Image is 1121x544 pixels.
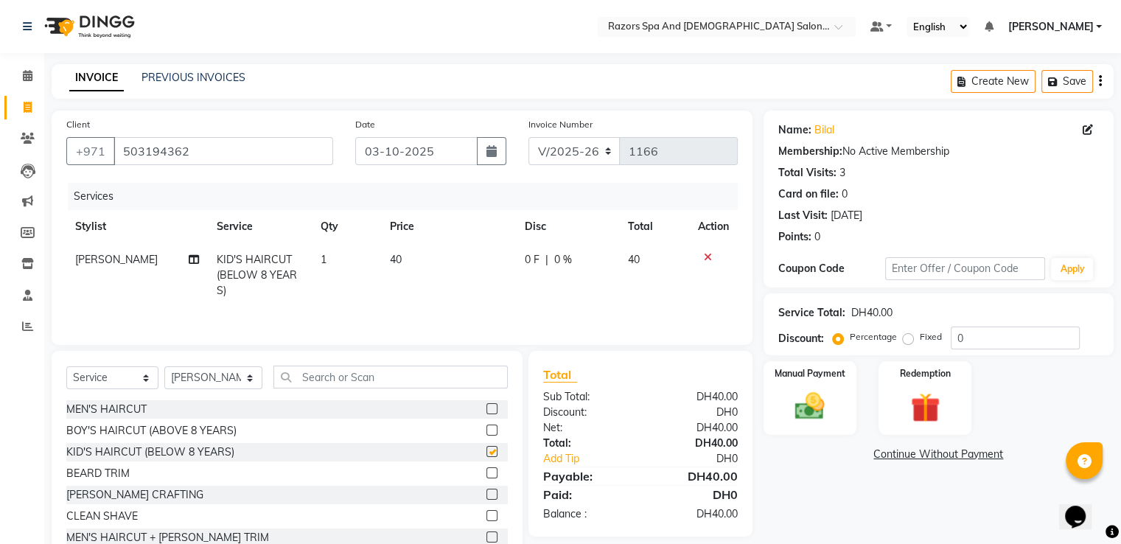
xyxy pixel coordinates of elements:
[778,331,824,346] div: Discount:
[839,165,845,181] div: 3
[778,261,885,276] div: Coupon Code
[885,257,1046,280] input: Enter Offer / Coupon Code
[66,509,138,524] div: CLEAN SHAVE
[528,118,593,131] label: Invoice Number
[66,444,234,460] div: KID'S HAIRCUT (BELOW 8 YEARS)
[516,210,619,243] th: Disc
[75,253,158,266] span: [PERSON_NAME]
[543,367,577,383] span: Total
[532,506,640,522] div: Balance :
[778,305,845,321] div: Service Total:
[66,210,208,243] th: Stylist
[532,405,640,420] div: Discount:
[658,451,748,467] div: DH0
[831,208,862,223] div: [DATE]
[850,330,897,344] label: Percentage
[778,208,828,223] div: Last Visit:
[554,252,572,268] span: 0 %
[38,6,139,47] img: logo
[532,486,640,503] div: Paid:
[900,367,951,380] label: Redemption
[786,389,834,423] img: _cash.svg
[640,420,749,436] div: DH40.00
[920,330,942,344] label: Fixed
[68,183,749,210] div: Services
[1041,70,1093,93] button: Save
[66,118,90,131] label: Client
[640,506,749,522] div: DH40.00
[532,436,640,451] div: Total:
[640,467,749,485] div: DH40.00
[842,186,848,202] div: 0
[532,467,640,485] div: Payable:
[532,420,640,436] div: Net:
[66,137,115,165] button: +971
[66,466,130,481] div: BEARD TRIM
[390,253,402,266] span: 40
[66,487,203,503] div: [PERSON_NAME] CRAFTING
[1007,19,1093,35] span: [PERSON_NAME]
[640,486,749,503] div: DH0
[814,229,820,245] div: 0
[640,389,749,405] div: DH40.00
[142,71,245,84] a: PREVIOUS INVOICES
[778,144,842,159] div: Membership:
[778,229,811,245] div: Points:
[814,122,834,138] a: Bilal
[381,210,516,243] th: Price
[217,253,297,297] span: KID'S HAIRCUT (BELOW 8 YEARS)
[66,423,237,439] div: BOY'S HAIRCUT (ABOVE 8 YEARS)
[778,186,839,202] div: Card on file:
[778,144,1099,159] div: No Active Membership
[532,451,658,467] a: Add Tip
[321,253,326,266] span: 1
[689,210,738,243] th: Action
[66,402,147,417] div: MEN'S HAIRCUT
[951,70,1036,93] button: Create New
[114,137,333,165] input: Search by Name/Mobile/Email/Code
[640,436,749,451] div: DH40.00
[778,165,837,181] div: Total Visits:
[273,366,508,388] input: Search or Scan
[532,389,640,405] div: Sub Total:
[545,252,548,268] span: |
[525,252,539,268] span: 0 F
[640,405,749,420] div: DH0
[1059,485,1106,529] iframe: chat widget
[312,210,381,243] th: Qty
[851,305,893,321] div: DH40.00
[766,447,1111,462] a: Continue Without Payment
[355,118,375,131] label: Date
[69,65,124,91] a: INVOICE
[901,389,949,426] img: _gift.svg
[775,367,845,380] label: Manual Payment
[619,210,689,243] th: Total
[208,210,312,243] th: Service
[778,122,811,138] div: Name:
[628,253,640,266] span: 40
[1051,258,1093,280] button: Apply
